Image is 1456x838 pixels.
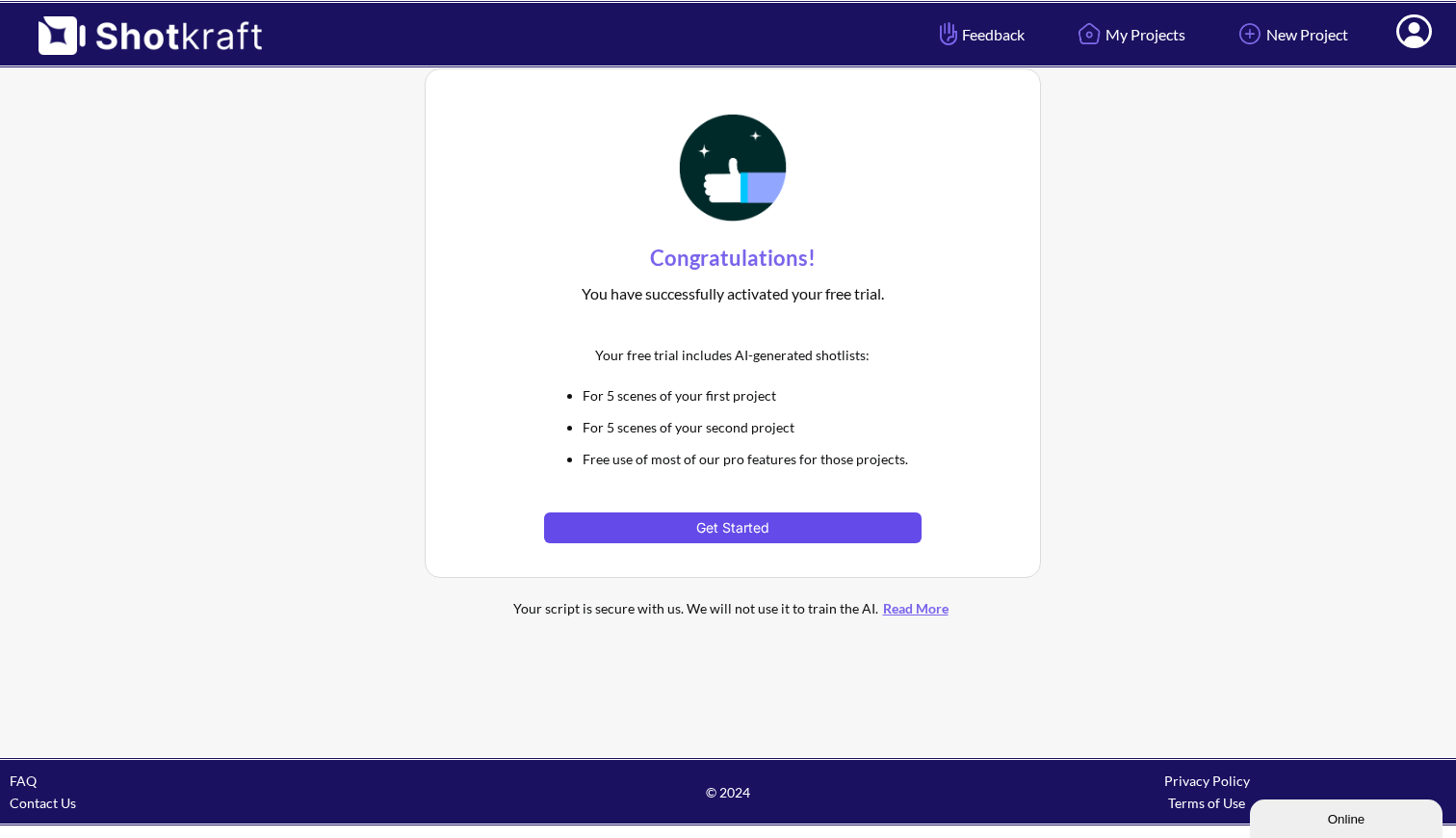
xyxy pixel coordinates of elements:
button: Get Started [544,512,921,543]
a: Contact Us [10,795,76,811]
img: Thumbs Up Icon [673,108,793,227]
div: Privacy Policy [968,770,1446,792]
div: Congratulations! [544,239,921,277]
img: Add Icon [1234,17,1266,50]
img: Hand Icon [935,17,962,50]
div: Your script is secure with us. We will not use it to train the AI. [473,597,993,619]
img: Home Icon [1073,17,1105,50]
a: My Projects [1058,9,1200,60]
div: Terms of Use [968,792,1446,814]
a: Read More [878,600,953,616]
iframe: chat widget [1250,796,1446,838]
a: New Project [1219,9,1363,60]
li: For 5 scenes of your first project [583,384,921,406]
div: Your free trial includes AI-generated shotlists: [544,339,921,371]
span: © 2024 [488,781,967,803]
a: FAQ [10,773,37,789]
span: Feedback [935,23,1025,45]
li: Free use of most of our pro features for those projects. [583,448,921,470]
div: You have successfully activated your free trial. [544,277,921,310]
li: For 5 scenes of your second project [583,416,921,438]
